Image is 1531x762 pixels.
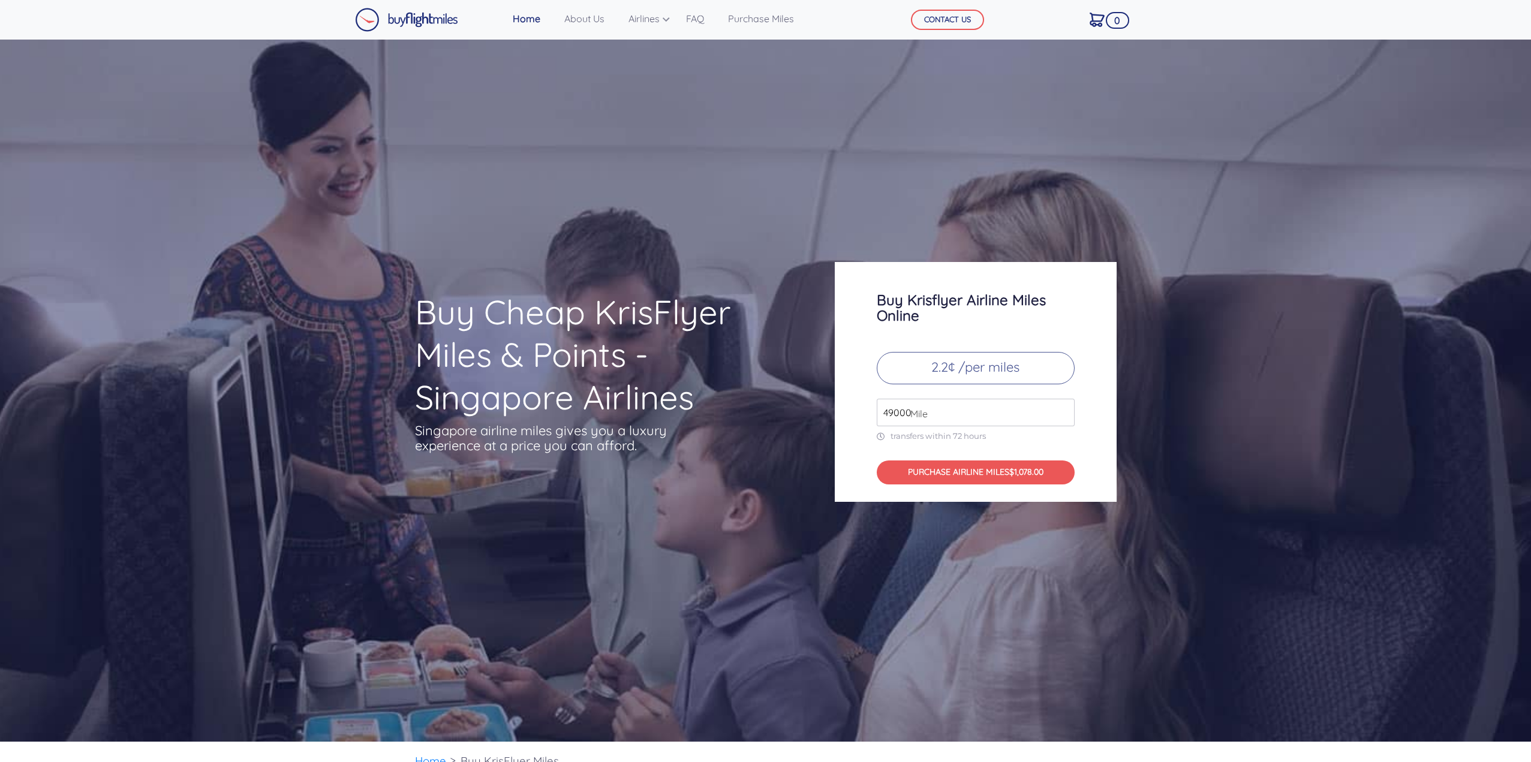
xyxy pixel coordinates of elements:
span: 0 [1106,12,1129,29]
a: 0 [1085,7,1109,32]
p: transfers within 72 hours [877,431,1075,441]
a: Purchase Miles [723,7,799,31]
a: Airlines [624,7,667,31]
button: CONTACT US [911,10,984,30]
a: About Us [560,7,609,31]
a: Home [508,7,545,31]
button: PURCHASE AIRLINE MILES$1,078.00 [877,460,1075,485]
img: Buy Flight Miles Logo [355,8,458,32]
h1: Buy Cheap KrisFlyer Miles & Points - Singapore Airlines [415,291,788,418]
a: FAQ [681,7,709,31]
span: $1,078.00 [1009,466,1043,477]
img: Cart [1090,13,1105,27]
h3: Buy Krisflyer Airline Miles Online [877,292,1075,323]
p: 2.2¢ /per miles [877,352,1075,384]
span: Mile [904,406,928,421]
a: Buy Flight Miles Logo [355,5,458,35]
p: Singapore airline miles gives you a luxury experience at a price you can afford. [415,423,685,453]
